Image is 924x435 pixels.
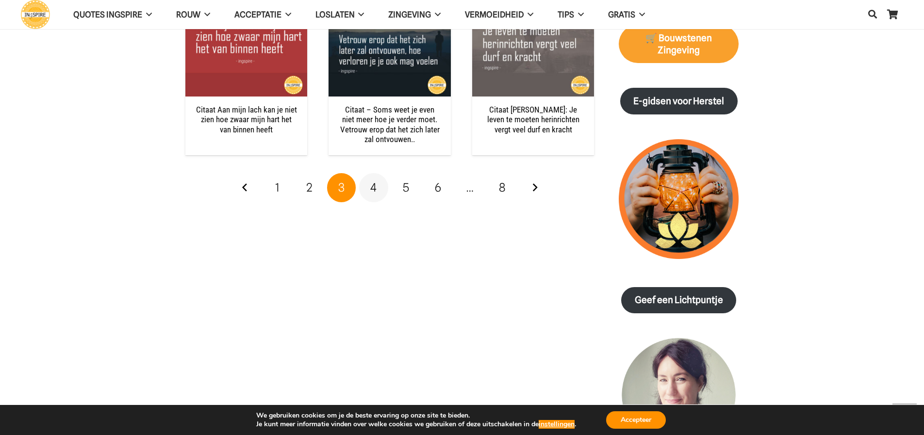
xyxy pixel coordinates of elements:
a: GRATIS [596,2,657,27]
strong: Geef een Lichtpuntje [635,294,723,306]
a: Pagina 2 [295,173,324,202]
a: Pagina 1 [263,173,292,202]
a: QUOTES INGSPIRE [61,2,164,27]
span: 4 [370,180,377,194]
a: TIPS [545,2,596,27]
span: TIPS [558,10,574,19]
span: ROUW [176,10,200,19]
a: 🛒 Bouwstenen Zingeving [619,25,739,64]
a: Citaat [PERSON_NAME]: Je leven te moeten herinrichten vergt veel durf en kracht [487,105,579,134]
a: Pagina 4 [359,173,388,202]
span: QUOTES INGSPIRE [73,10,142,19]
strong: E-gidsen voor Herstel [633,96,724,107]
a: VERMOEIDHEID [453,2,545,27]
a: ROUW [164,2,222,27]
span: 5 [403,180,409,194]
a: E-gidsen voor Herstel [620,88,738,114]
button: Accepteer [606,411,666,429]
a: Citaat Aan mijn lach kan je niet zien hoe zwaar mijn hart het van binnen heeft [196,105,297,134]
a: Loslaten [303,2,377,27]
a: Geef een Lichtpuntje [621,287,736,314]
p: Je kunt meer informatie vinden over welke cookies we gebruiken of deze uitschakelen in de . [256,420,576,429]
span: Loslaten [315,10,355,19]
button: instellingen [539,420,575,429]
a: Citaat – Soms weet je even niet meer hoe je verder moet. Vetrouw erop dat het zich later zal ontv... [340,105,440,144]
a: Pagina 6 [424,173,453,202]
span: … [456,173,485,202]
a: Pagina 8 [488,173,517,202]
img: lichtpuntjes voor in donkere tijden [619,139,739,259]
a: Zingeving [376,2,453,27]
span: 6 [435,180,441,194]
span: VERMOEIDHEID [465,10,524,19]
a: Acceptatie [222,2,303,27]
span: 1 [275,180,280,194]
span: 2 [306,180,313,194]
a: Terug naar top [892,403,917,428]
span: 8 [499,180,506,194]
span: Pagina 3 [327,173,356,202]
a: Pagina 5 [392,173,421,202]
p: We gebruiken cookies om je de beste ervaring op onze site te bieden. [256,411,576,420]
span: 3 [338,180,345,194]
span: Acceptatie [234,10,281,19]
span: GRATIS [608,10,635,19]
strong: 🛒 Bouwstenen Zingeving [645,32,712,56]
span: Zingeving [388,10,431,19]
a: Zoeken [863,3,882,26]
